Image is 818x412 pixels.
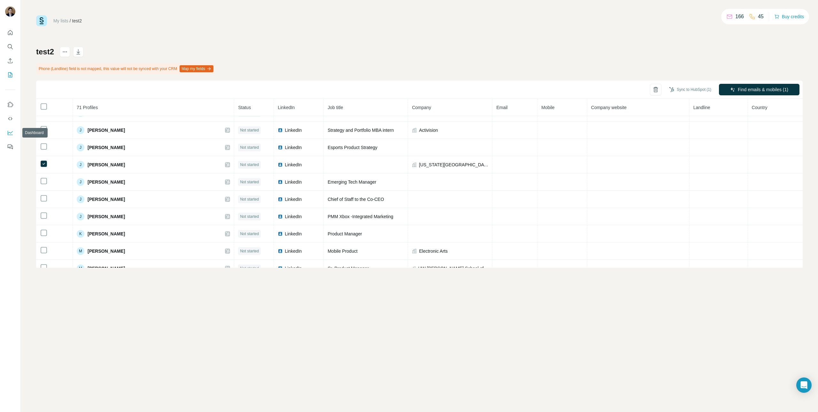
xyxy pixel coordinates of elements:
div: test2 [72,18,82,24]
span: [PERSON_NAME] [88,231,125,237]
img: Avatar [5,6,15,17]
span: LinkedIn [285,248,302,254]
div: M [77,247,84,255]
img: LinkedIn logo [278,249,283,254]
span: LinkedIn [278,105,295,110]
span: Not started [240,127,259,133]
div: J [77,178,84,186]
span: [US_STATE][GEOGRAPHIC_DATA] [419,162,488,168]
p: 166 [735,13,744,20]
span: Chief of Staff to the Co-CEO [328,197,384,202]
div: K [77,230,84,238]
img: LinkedIn logo [278,145,283,150]
img: LinkedIn logo [278,179,283,185]
button: Search [5,41,15,52]
button: Dashboard [5,127,15,139]
span: Status [238,105,251,110]
span: UW [PERSON_NAME] School of Business [418,265,489,272]
span: Mobile [541,105,554,110]
img: Surfe Logo [36,15,47,26]
img: LinkedIn logo [278,128,283,133]
span: LinkedIn [285,144,302,151]
img: LinkedIn logo [278,214,283,219]
span: [PERSON_NAME] [88,248,125,254]
a: My lists [53,18,68,23]
span: LinkedIn [285,179,302,185]
span: Email [496,105,507,110]
span: Esports Product Strategy [328,145,377,150]
span: [PERSON_NAME] [88,213,125,220]
div: Phone (Landline) field is not mapped, this value will not be synced with your CRM [36,63,215,74]
span: Electronic Arts [419,248,447,254]
span: [PERSON_NAME] [88,162,125,168]
button: Buy credits [774,12,804,21]
img: LinkedIn logo [278,231,283,236]
button: Enrich CSV [5,55,15,67]
span: LinkedIn [285,162,302,168]
div: J [77,213,84,220]
span: Emerging Tech Manager [328,179,376,185]
span: Strategy and Portfolio MBA intern [328,128,394,133]
span: 71 Profiles [77,105,98,110]
div: J [77,195,84,203]
img: LinkedIn logo [278,266,283,271]
span: Not started [240,265,259,271]
span: [PERSON_NAME] [88,127,125,133]
button: Find emails & mobiles (1) [719,84,799,95]
span: LinkedIn [285,213,302,220]
span: Not started [240,248,259,254]
p: 45 [758,13,764,20]
div: J [77,126,84,134]
button: Quick start [5,27,15,38]
img: LinkedIn logo [278,197,283,202]
span: Landline [693,105,710,110]
span: LinkedIn [285,265,302,272]
span: PMM Xbox -Integrated Marketing [328,214,393,219]
div: M [77,265,84,272]
span: [PERSON_NAME] [88,179,125,185]
span: Country [752,105,768,110]
span: Not started [240,231,259,237]
span: [PERSON_NAME] [88,144,125,151]
button: My lists [5,69,15,81]
button: Feedback [5,141,15,153]
span: [PERSON_NAME] [88,265,125,272]
span: Not started [240,145,259,150]
span: Activision [419,127,438,133]
button: Use Surfe on LinkedIn [5,99,15,110]
span: Not started [240,162,259,168]
span: Not started [240,196,259,202]
span: Mobile Product [328,249,357,254]
span: Find emails & mobiles (1) [738,86,788,93]
div: Open Intercom Messenger [796,377,812,393]
button: actions [60,47,70,57]
span: [PERSON_NAME] [88,196,125,202]
button: Map my fields [180,65,213,72]
button: Use Surfe API [5,113,15,124]
span: Not started [240,179,259,185]
span: Job title [328,105,343,110]
span: LinkedIn [285,127,302,133]
span: Not started [240,214,259,219]
span: Company [412,105,431,110]
div: J [77,144,84,151]
li: / [70,18,71,24]
img: LinkedIn logo [278,162,283,167]
button: Sync to HubSpot (1) [665,85,716,94]
span: Product Manager [328,231,362,236]
span: LinkedIn [285,196,302,202]
div: J [77,161,84,169]
span: Company website [591,105,627,110]
span: LinkedIn [285,231,302,237]
h1: test2 [36,47,54,57]
span: Sr. Product Manager [328,266,368,271]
